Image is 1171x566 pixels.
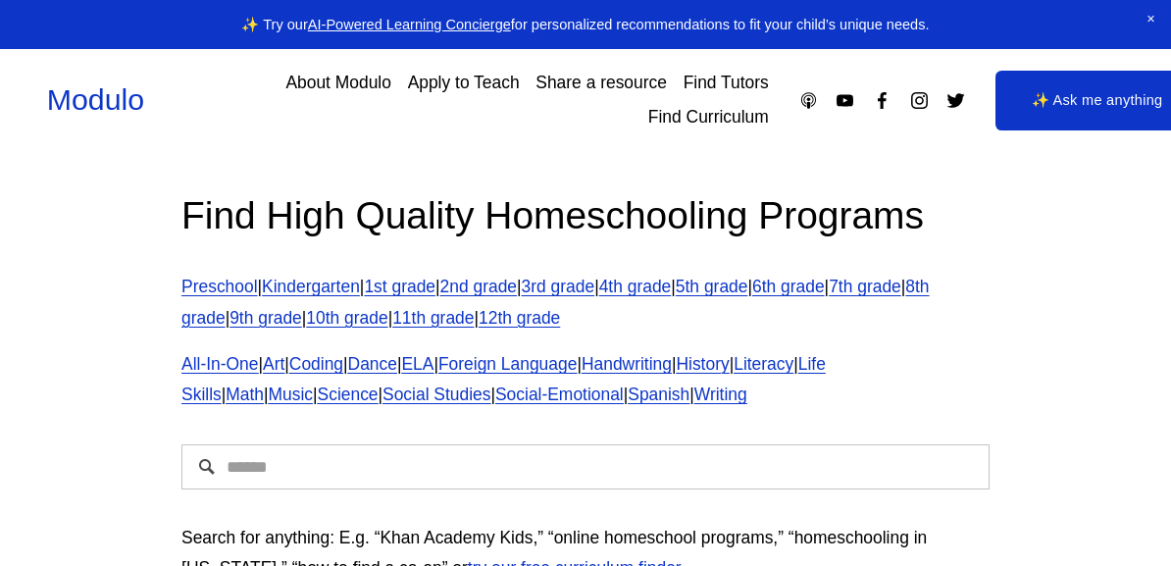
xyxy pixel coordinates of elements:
[348,354,397,374] a: Dance
[599,277,672,296] a: 4th grade
[392,308,474,328] a: 11th grade
[628,385,689,404] a: Spanish
[440,277,517,296] a: 2nd grade
[694,385,747,404] a: Writing
[872,90,892,111] a: Facebook
[752,277,825,296] a: 6th grade
[308,17,511,32] a: AI-Powered Learning Concierge
[648,100,769,134] a: Find Curriculum
[829,277,901,296] a: 7th grade
[181,349,990,411] p: | | | | | | | | | | | | | | | |
[408,66,520,100] a: Apply to Teach
[909,90,930,111] a: Instagram
[181,277,929,327] a: 8th grade
[226,385,264,404] a: Math
[401,354,433,374] a: ELA
[285,66,391,100] a: About Modulo
[229,308,302,328] a: 9th grade
[181,354,258,374] a: All-In-One
[582,354,672,374] a: Handwriting
[438,354,577,374] a: Foreign Language
[181,272,990,334] p: | | | | | | | | | | | | |
[495,385,624,404] a: Social-Emotional
[535,66,667,100] a: Share a resource
[318,385,379,404] a: Science
[269,385,314,404] a: Music
[181,444,990,489] input: Search
[382,385,490,404] a: Social Studies
[479,308,560,328] a: 12th grade
[181,190,990,240] h2: Find High Quality Homeschooling Programs
[835,90,855,111] a: YouTube
[676,354,729,374] a: History
[289,354,343,374] a: Coding
[306,308,387,328] a: 10th grade
[263,354,284,374] a: Art
[676,277,748,296] a: 5th grade
[734,354,793,374] a: Literacy
[798,90,819,111] a: Apple Podcasts
[262,277,360,296] a: Kindergarten
[522,277,595,296] a: 3rd grade
[364,277,435,296] a: 1st grade
[47,83,144,116] a: Modulo
[684,66,769,100] a: Find Tutors
[181,277,257,296] a: Preschool
[945,90,966,111] a: Twitter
